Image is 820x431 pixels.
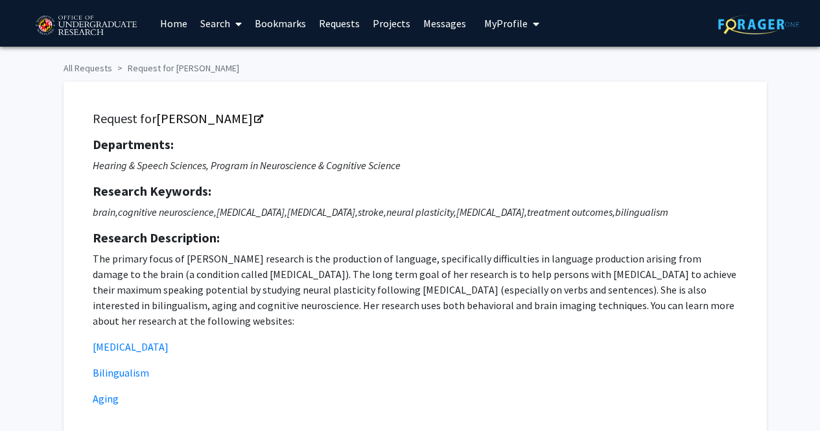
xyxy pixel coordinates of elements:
[31,10,141,42] img: University of Maryland Logo
[93,229,220,246] strong: Research Description:
[366,1,417,46] a: Projects
[93,111,738,126] h5: Request for
[156,110,262,126] a: Opens in a new tab
[417,1,473,46] a: Messages
[718,14,799,34] img: ForagerOne Logo
[93,205,118,218] span: brain,
[386,205,456,218] span: neural plasticity,
[287,205,358,218] span: [MEDICAL_DATA],
[10,373,55,421] iframe: Chat
[615,205,668,218] span: bilingualism
[194,1,248,46] a: Search
[93,251,738,329] p: The primary focus of [PERSON_NAME] research is the production of language, specifically difficult...
[93,183,211,199] strong: Research Keywords:
[312,1,366,46] a: Requests
[217,205,287,218] span: [MEDICAL_DATA],
[248,1,312,46] a: Bookmarks
[154,1,194,46] a: Home
[93,159,401,172] i: Hearing & Speech Sciences, Program in Neuroscience & Cognitive Science
[118,205,217,218] span: cognitive neuroscience,
[93,366,149,379] a: Bilingualism
[93,392,119,405] a: Aging
[456,205,527,218] span: [MEDICAL_DATA],
[112,62,239,75] li: Request for [PERSON_NAME]
[484,17,528,30] span: My Profile
[93,340,169,353] a: [MEDICAL_DATA]
[64,62,112,74] a: All Requests
[358,205,386,218] span: stroke,
[527,205,615,218] span: treatment outcomes,
[64,56,757,75] ol: breadcrumb
[93,136,174,152] strong: Departments:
